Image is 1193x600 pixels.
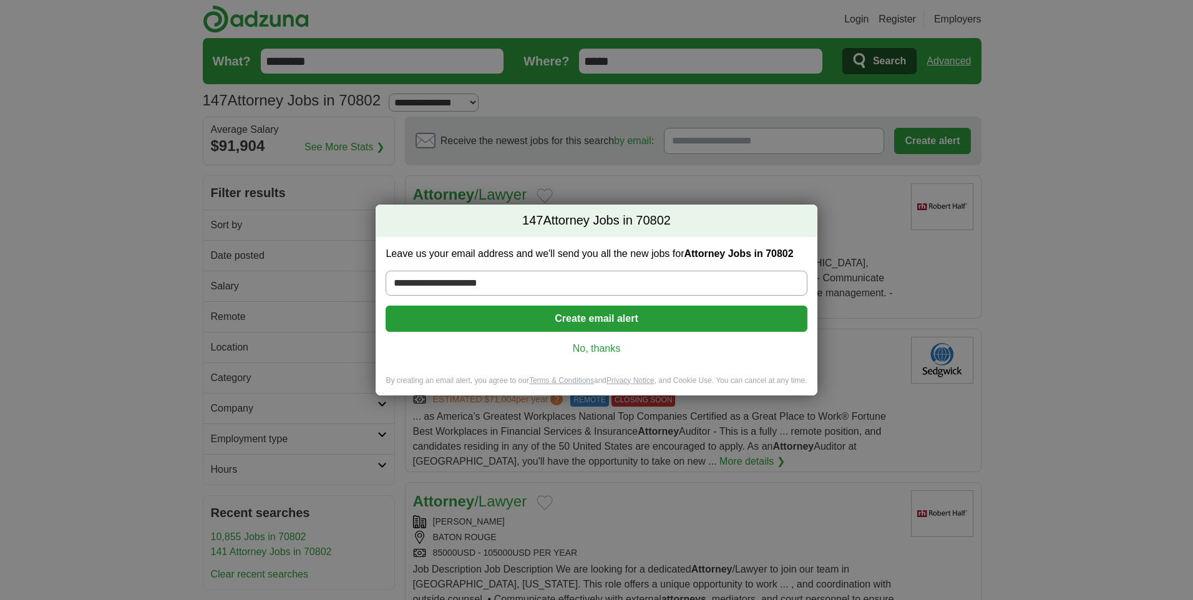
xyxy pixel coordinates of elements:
[386,306,807,332] button: Create email alert
[606,376,655,385] a: Privacy Notice
[522,212,543,230] span: 147
[386,247,807,261] label: Leave us your email address and we'll send you all the new jobs for
[396,342,797,356] a: No, thanks
[376,375,817,396] div: By creating an email alert, you agree to our and , and Cookie Use. You can cancel at any time.
[529,376,594,385] a: Terms & Conditions
[684,248,793,259] strong: Attorney Jobs in 70802
[376,205,817,237] h2: Attorney Jobs in 70802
